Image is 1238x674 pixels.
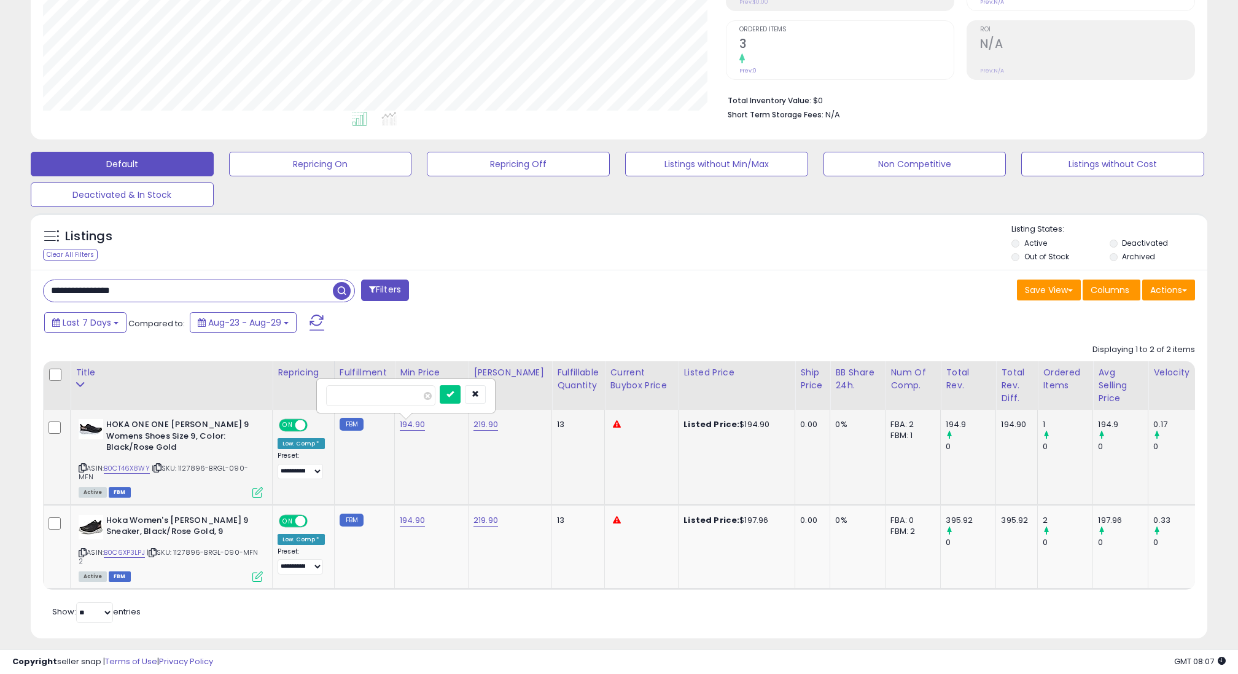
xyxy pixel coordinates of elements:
div: 1 [1043,419,1092,430]
button: Listings without Cost [1021,152,1204,176]
span: FBM [109,487,131,498]
div: 197.96 [1098,515,1148,526]
span: N/A [825,109,840,120]
a: B0C6XP3LPJ [104,547,145,558]
div: 0 [1043,441,1092,452]
div: Title [76,366,267,379]
button: Deactivated & In Stock [31,182,214,207]
div: 194.9 [1098,419,1148,430]
div: Fulfillable Quantity [557,366,599,392]
span: ON [280,515,295,526]
button: Repricing On [229,152,412,176]
label: Deactivated [1122,238,1168,248]
b: Listed Price: [683,514,739,526]
div: ASIN: [79,515,263,581]
small: FBM [340,418,364,431]
div: Clear All Filters [43,249,98,261]
div: $197.96 [683,515,785,526]
small: Prev: 0 [739,67,757,74]
b: Total Inventory Value: [728,95,811,106]
div: Total Rev. Diff. [1001,366,1032,405]
p: Listing States: [1011,224,1207,235]
span: Ordered Items [739,26,954,33]
div: Avg Selling Price [1098,366,1143,405]
button: Default [31,152,214,176]
div: Low. Comp * [278,534,325,545]
div: FBA: 0 [890,515,931,526]
div: Low. Comp * [278,438,325,449]
div: 395.92 [1001,515,1028,526]
div: Current Buybox Price [610,366,673,392]
div: 194.90 [1001,419,1028,430]
span: OFF [306,420,325,431]
div: $194.90 [683,419,785,430]
button: Repricing Off [427,152,610,176]
div: 0 [1043,537,1092,548]
div: FBM: 1 [890,430,931,441]
div: 0 [1098,441,1148,452]
div: 0 [1153,537,1203,548]
div: Num of Comp. [890,366,935,392]
label: Archived [1122,251,1155,262]
div: 395.92 [946,515,995,526]
div: [PERSON_NAME] [473,366,547,379]
strong: Copyright [12,656,57,667]
small: FBM [340,514,364,527]
div: Velocity [1153,366,1198,379]
small: Prev: N/A [980,67,1004,74]
a: Privacy Policy [159,656,213,667]
div: seller snap | | [12,656,213,668]
div: 0.00 [800,515,820,526]
button: Aug-23 - Aug-29 [190,312,297,333]
span: Columns [1091,284,1129,296]
div: FBM: 2 [890,526,931,537]
div: 0.33 [1153,515,1203,526]
label: Out of Stock [1024,251,1069,262]
a: 219.90 [473,418,498,431]
button: Listings without Min/Max [625,152,808,176]
h2: 3 [739,37,954,53]
span: OFF [306,515,325,526]
li: $0 [728,92,1186,107]
img: 3100651B4BL._SL40_.jpg [79,419,103,439]
div: Displaying 1 to 2 of 2 items [1092,344,1195,356]
span: FBM [109,571,131,582]
a: 194.90 [400,418,425,431]
span: Show: entries [52,606,141,617]
div: Fulfillment [340,366,389,379]
div: Ship Price [800,366,825,392]
div: Preset: [278,452,325,479]
img: 41vDYuPbUkL._SL40_.jpg [79,515,103,539]
a: 194.90 [400,514,425,527]
a: Terms of Use [105,656,157,667]
button: Filters [361,280,409,301]
div: ASIN: [79,419,263,496]
h2: N/A [980,37,1194,53]
span: ROI [980,26,1194,33]
span: 2025-09-7 08:07 GMT [1174,656,1226,667]
div: Total Rev. [946,366,991,392]
div: FBA: 2 [890,419,931,430]
span: All listings currently available for purchase on Amazon [79,487,107,498]
button: Last 7 Days [44,312,127,333]
button: Actions [1142,280,1195,300]
div: 0 [946,537,995,548]
div: Ordered Items [1043,366,1088,392]
div: Repricing [278,366,329,379]
span: | SKU: 1127896-BRGL-090-MFN 2 [79,547,259,566]
button: Non Competitive [823,152,1006,176]
b: Hoka Women's [PERSON_NAME] 9 Sneaker, Black/Rose Gold, 9 [106,515,255,541]
button: Columns [1083,280,1140,300]
div: 0.17 [1153,419,1203,430]
div: 0 [946,441,995,452]
div: BB Share 24h. [835,366,880,392]
span: | SKU: 1127896-BRGL-090-MFN [79,463,248,482]
a: 219.90 [473,514,498,527]
div: 0% [835,515,876,526]
b: Listed Price: [683,418,739,430]
label: Active [1024,238,1047,248]
div: 0 [1153,441,1203,452]
span: Compared to: [128,318,185,329]
button: Save View [1017,280,1081,300]
h5: Listings [65,228,112,245]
